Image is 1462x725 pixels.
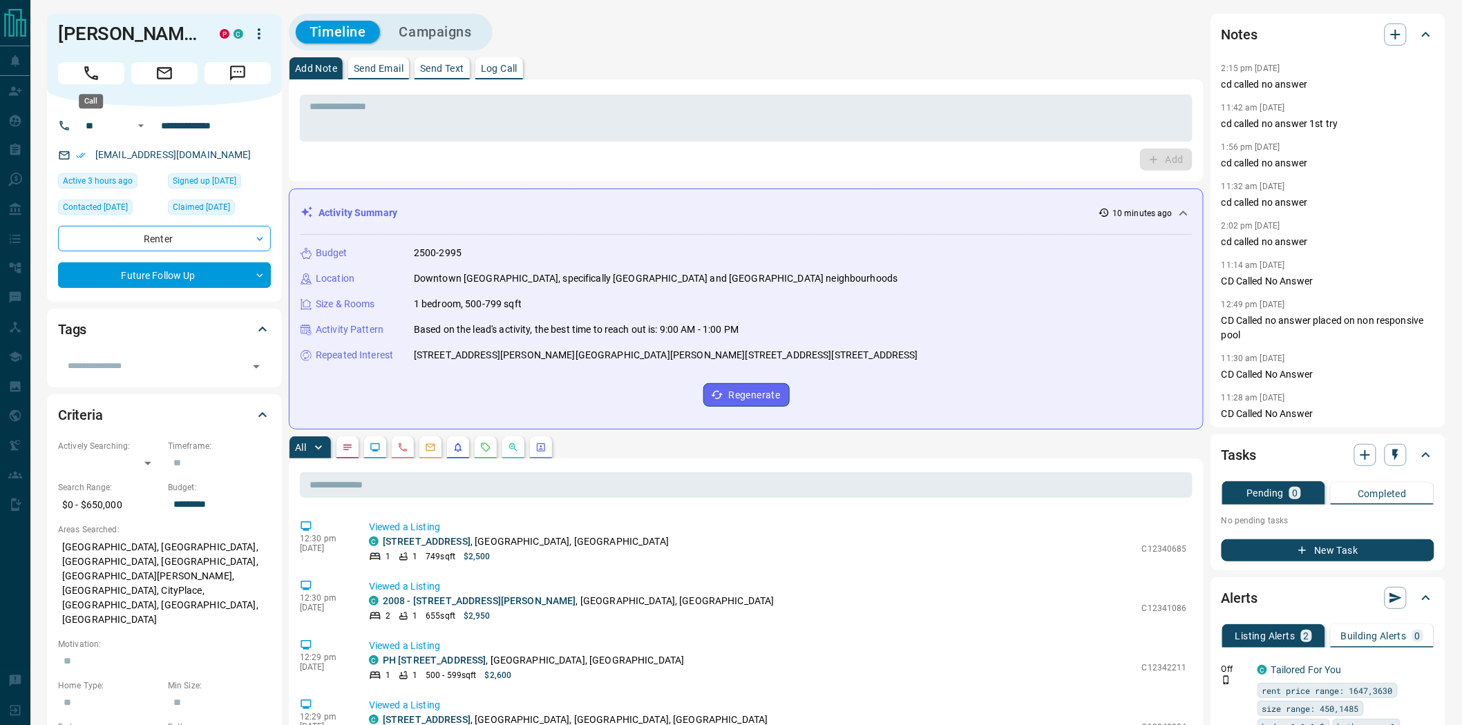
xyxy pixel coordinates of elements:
p: Actively Searching: [58,440,161,452]
span: size range: 450,1485 [1262,702,1359,715]
p: 2 [1304,631,1309,641]
p: Log Call [481,64,518,73]
div: Tasks [1222,438,1434,472]
p: Min Size: [168,679,271,692]
p: , [GEOGRAPHIC_DATA], [GEOGRAPHIC_DATA] [383,653,685,668]
p: Home Type: [58,679,161,692]
div: condos.ca [369,596,379,606]
p: Listing Alerts [1235,631,1295,641]
p: CD Called No Answer [1222,407,1434,421]
p: 0 [1415,631,1421,641]
div: condos.ca [369,536,379,546]
p: Viewed a Listing [369,639,1187,653]
p: 12:49 pm [DATE] [1222,300,1285,309]
span: Active 3 hours ago [63,174,133,188]
p: 1 [386,550,390,563]
p: Send Email [354,64,404,73]
p: 1 [412,550,417,563]
p: cd called no answer [1222,195,1434,210]
p: Building Alerts [1341,631,1407,641]
p: $2,950 [464,610,491,622]
div: Notes [1222,18,1434,51]
div: Thu Feb 29 2024 [168,200,271,219]
p: Send Text [420,64,464,73]
p: C12342211 [1142,661,1187,674]
div: condos.ca [1257,665,1267,675]
svg: Opportunities [508,442,519,453]
svg: Calls [397,442,408,453]
p: 1 [412,610,417,622]
a: [EMAIL_ADDRESS][DOMAIN_NAME] [95,149,251,160]
a: [STREET_ADDRESS] [383,536,471,547]
p: cd called no answer [1222,156,1434,171]
p: $0 - $650,000 [58,494,161,516]
p: cd called no answer [1222,77,1434,92]
p: Areas Searched: [58,523,271,536]
p: 10 minutes ago [1112,207,1173,220]
p: 12:29 pm [300,652,348,662]
div: Renter [58,226,271,251]
p: 1:56 pm [DATE] [1222,142,1280,152]
p: [GEOGRAPHIC_DATA], [GEOGRAPHIC_DATA], [GEOGRAPHIC_DATA], [GEOGRAPHIC_DATA], [GEOGRAPHIC_DATA][PER... [58,536,271,631]
p: 11:14 am [DATE] [1222,260,1285,270]
p: cd called no answer 1st try [1222,117,1434,131]
p: Viewed a Listing [369,698,1187,713]
p: $2,600 [485,669,512,681]
p: , [GEOGRAPHIC_DATA], [GEOGRAPHIC_DATA] [383,594,775,608]
p: 1 [386,669,390,681]
p: 500 - 599 sqft [426,669,476,681]
p: Budget: [168,481,271,494]
div: condos.ca [369,655,379,665]
p: 11:28 am [DATE] [1222,393,1285,403]
svg: Listing Alerts [453,442,464,453]
svg: Push Notification Only [1222,675,1231,685]
p: Off [1222,663,1249,675]
h2: Tags [58,318,86,340]
span: rent price range: 1647,3630 [1262,684,1393,697]
p: Based on the lead's activity, the best time to reach out is: 9:00 AM - 1:00 PM [414,322,739,337]
h2: Notes [1222,23,1257,46]
p: Size & Rooms [316,297,375,311]
p: Completed [1358,489,1407,499]
p: $2,500 [464,550,491,563]
p: 1 [412,669,417,681]
svg: Emails [425,442,436,453]
div: condos.ca [369,715,379,724]
p: CD Called No Answer [1222,274,1434,289]
div: Thu Jun 23 2016 [168,173,271,193]
p: Search Range: [58,481,161,494]
span: Message [205,62,271,84]
p: CD Called no answer placed on non responsive pool [1222,313,1434,342]
p: 0 [1292,488,1298,498]
h2: Tasks [1222,444,1256,466]
p: 749 sqft [426,550,455,563]
p: cd called no answer [1222,235,1434,249]
button: Campaigns [386,21,486,43]
a: PH [STREET_ADDRESS] [383,655,486,666]
p: Downtown [GEOGRAPHIC_DATA], specifically [GEOGRAPHIC_DATA] and [GEOGRAPHIC_DATA] neighbourhoods [414,271,898,286]
button: Timeline [296,21,380,43]
p: 655 sqft [426,610,455,622]
p: Activity Summary [319,206,397,220]
svg: Lead Browsing Activity [370,442,381,453]
p: All [295,443,306,452]
p: , [GEOGRAPHIC_DATA], [GEOGRAPHIC_DATA] [383,534,669,549]
span: Claimed [DATE] [173,200,230,214]
div: Call [79,94,103,108]
p: 12:30 pm [300,534,348,543]
p: 11:42 am [DATE] [1222,103,1285,113]
h2: Alerts [1222,587,1257,609]
p: No pending tasks [1222,510,1434,531]
span: Contacted [DATE] [63,200,128,214]
span: Signed up [DATE] [173,174,236,188]
p: Motivation: [58,638,271,650]
p: Pending [1246,488,1284,498]
p: 11:30 am [DATE] [1222,354,1285,363]
p: Activity Pattern [316,322,383,337]
svg: Agent Actions [535,442,547,453]
p: 12:30 pm [300,593,348,603]
div: property.ca [220,29,229,39]
p: CD Called No Answer [1222,367,1434,382]
svg: Requests [480,442,491,453]
svg: Notes [342,442,353,453]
